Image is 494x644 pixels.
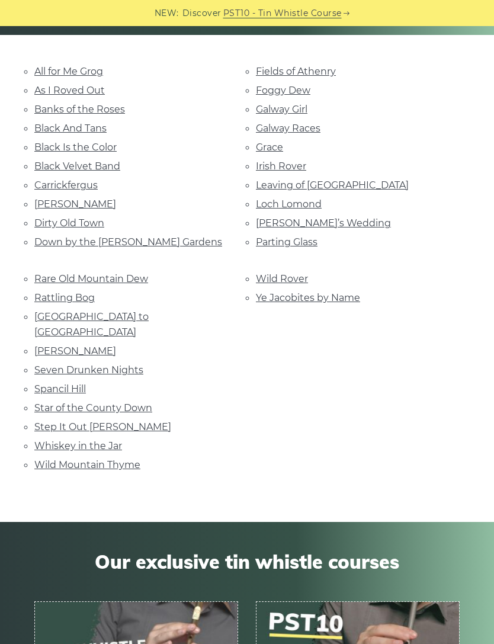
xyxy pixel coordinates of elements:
[256,85,310,96] a: Foggy Dew
[256,104,307,115] a: Galway Girl
[256,180,409,191] a: Leaving of [GEOGRAPHIC_DATA]
[34,421,171,432] a: Step It Out [PERSON_NAME]
[34,273,148,284] a: Rare Old Mountain Dew
[34,364,143,376] a: Seven Drunken Nights
[34,402,152,414] a: Star of the County Down
[256,198,322,210] a: Loch Lomond
[34,345,116,357] a: [PERSON_NAME]
[34,161,120,172] a: Black Velvet Band
[256,142,283,153] a: Grace
[256,236,317,248] a: Parting Glass
[34,459,140,470] a: Wild Mountain Thyme
[34,217,104,229] a: Dirty Old Town
[34,66,103,77] a: All for Me Grog
[34,550,460,573] span: Our exclusive tin whistle courses
[256,217,391,229] a: [PERSON_NAME]’s Wedding
[34,292,95,303] a: Rattling Bog
[223,7,342,20] a: PST10 - Tin Whistle Course
[256,161,306,172] a: Irish Rover
[256,292,360,303] a: Ye Jacobites by Name
[34,123,107,134] a: Black And Tans
[34,85,105,96] a: As I Roved Out
[256,66,336,77] a: Fields of Athenry
[34,198,116,210] a: [PERSON_NAME]
[34,104,125,115] a: Banks of the Roses
[34,180,98,191] a: Carrickfergus
[34,142,117,153] a: Black Is the Color
[182,7,222,20] span: Discover
[34,440,122,451] a: Whiskey in the Jar
[34,383,86,395] a: Spancil Hill
[155,7,179,20] span: NEW:
[256,123,320,134] a: Galway Races
[34,236,222,248] a: Down by the [PERSON_NAME] Gardens
[34,311,149,338] a: [GEOGRAPHIC_DATA] to [GEOGRAPHIC_DATA]
[256,273,308,284] a: Wild Rover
